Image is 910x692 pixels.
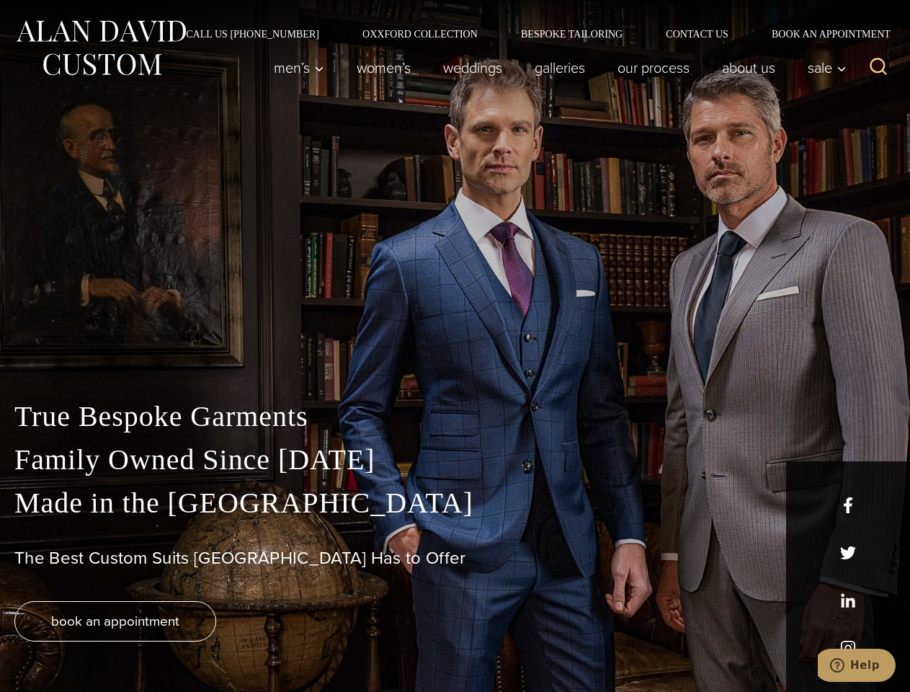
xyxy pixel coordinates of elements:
h1: The Best Custom Suits [GEOGRAPHIC_DATA] Has to Offer [14,548,896,569]
nav: Secondary Navigation [164,29,896,39]
a: Book an Appointment [750,29,896,39]
button: Men’s sub menu toggle [258,53,341,82]
button: Sale sub menu toggle [792,53,855,82]
a: Our Process [602,53,706,82]
p: True Bespoke Garments Family Owned Since [DATE] Made in the [GEOGRAPHIC_DATA] [14,395,896,525]
iframe: Opens a widget where you can chat to one of our agents [818,649,896,685]
button: View Search Form [861,50,896,85]
a: weddings [427,53,519,82]
a: Call Us [PHONE_NUMBER] [164,29,341,39]
a: Women’s [341,53,427,82]
a: Oxxford Collection [341,29,499,39]
a: Galleries [519,53,602,82]
a: Contact Us [644,29,750,39]
a: book an appointment [14,601,216,642]
a: About Us [706,53,792,82]
a: Bespoke Tailoring [499,29,644,39]
nav: Primary Navigation [258,53,855,82]
img: Alan David Custom [14,16,187,80]
span: book an appointment [51,611,179,631]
